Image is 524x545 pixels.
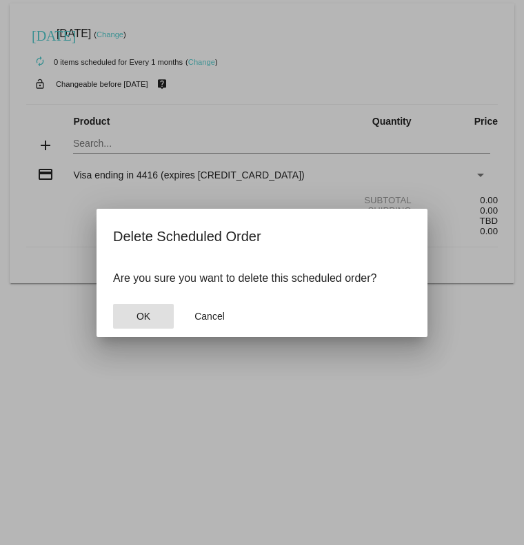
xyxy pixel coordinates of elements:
[113,272,411,285] p: Are you sure you want to delete this scheduled order?
[113,304,174,329] button: Close dialog
[194,311,225,322] span: Cancel
[137,311,150,322] span: OK
[179,304,240,329] button: Close dialog
[113,225,411,247] h2: Delete Scheduled Order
